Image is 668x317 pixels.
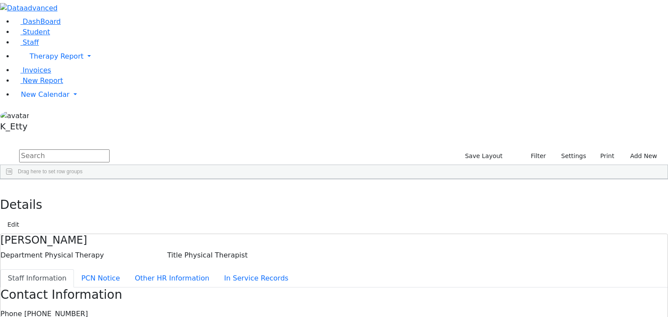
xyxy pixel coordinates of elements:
[23,38,39,46] span: Staff
[127,269,217,287] button: Other HR Information
[550,149,590,163] button: Settings
[74,269,127,287] button: PCN Notice
[217,269,296,287] button: In Service Records
[23,17,61,26] span: DashBoard
[0,269,74,287] button: Staff Information
[14,66,51,74] a: Invoices
[461,149,506,163] button: Save Layout
[167,250,182,261] label: Title
[45,251,104,259] span: Physical Therapy
[621,149,661,163] button: Add New
[0,287,668,302] h3: Contact Information
[23,66,51,74] span: Invoices
[23,28,50,36] span: Student
[14,28,50,36] a: Student
[23,76,63,85] span: New Report
[14,86,668,103] a: New Calendar
[0,234,668,247] h4: [PERSON_NAME]
[21,90,70,99] span: New Calendar
[590,149,618,163] button: Print
[14,17,61,26] a: DashBoard
[520,149,550,163] button: Filter
[14,38,39,46] a: Staff
[19,149,110,162] input: Search
[18,168,83,175] span: Drag here to set row groups
[3,218,23,231] button: Edit
[14,48,668,65] a: Therapy Report
[30,52,83,60] span: Therapy Report
[0,250,43,261] label: Department
[14,76,63,85] a: New Report
[184,251,248,259] span: Physical Therapist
